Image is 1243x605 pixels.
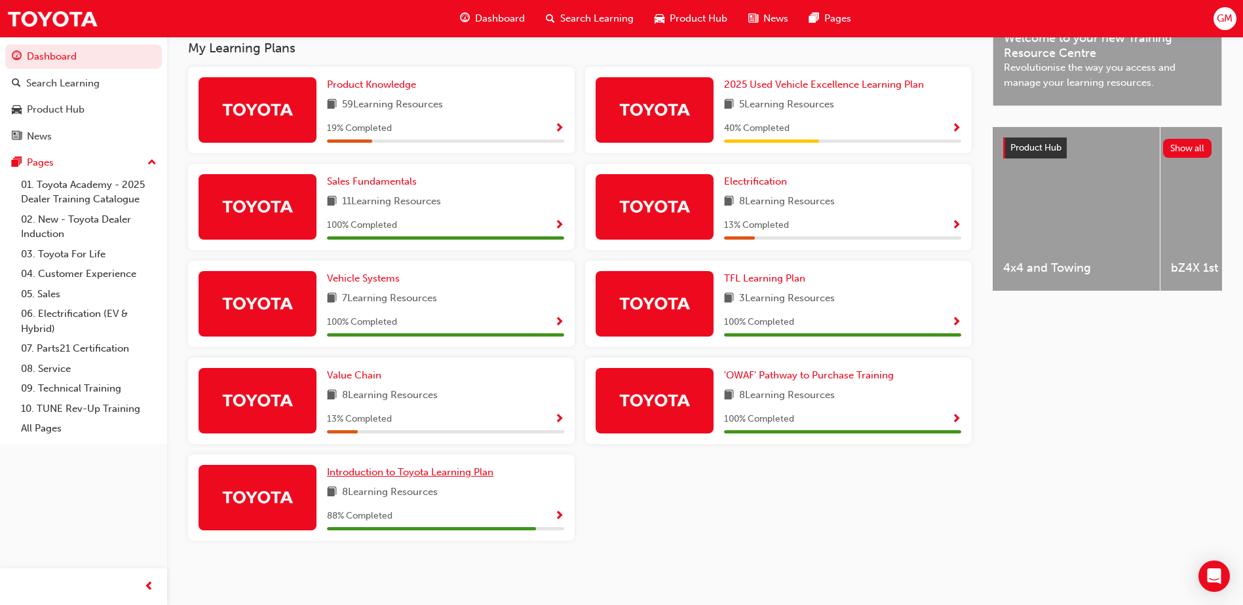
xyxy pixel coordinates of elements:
a: Product Knowledge [327,77,421,92]
span: book-icon [724,194,734,210]
span: Show Progress [951,317,961,329]
a: 08. Service [16,359,162,379]
img: Trak [221,388,294,411]
a: Introduction to Toyota Learning Plan [327,465,499,480]
button: Show Progress [554,508,564,524]
a: TFL Learning Plan [724,271,811,286]
div: Pages [27,155,54,170]
a: pages-iconPages [799,5,862,32]
div: News [27,129,52,144]
span: book-icon [724,388,734,404]
a: Vehicle Systems [327,271,405,286]
button: Show Progress [951,411,961,428]
span: Sales Fundamentals [327,175,417,187]
span: guage-icon [12,51,22,63]
img: Trak [7,4,98,33]
span: 19 % Completed [327,121,392,136]
button: GM [1214,7,1236,30]
a: search-iconSearch Learning [535,5,644,32]
span: 100 % Completed [724,412,794,427]
button: Show Progress [554,217,564,234]
span: book-icon [327,194,337,210]
span: news-icon [748,10,758,27]
img: Trak [221,485,294,508]
button: Show Progress [951,314,961,331]
button: Show Progress [554,314,564,331]
button: Show Progress [951,120,961,137]
span: 8 Learning Resources [342,485,438,501]
span: pages-icon [12,157,22,169]
span: book-icon [327,485,337,501]
span: 40 % Completed [724,121,790,136]
button: Pages [5,151,162,175]
span: Vehicle Systems [327,272,400,284]
span: Product Hub [670,11,727,26]
button: Show Progress [951,217,961,234]
a: Sales Fundamentals [327,174,422,189]
a: 2025 Used Vehicle Excellence Learning Plan [724,77,929,92]
span: Product Hub [1010,142,1061,153]
a: 09. Technical Training [16,378,162,399]
a: Product HubShow all [1003,137,1212,158]
a: 05. Sales [16,284,162,304]
span: 8 Learning Resources [739,194,835,210]
span: 2025 Used Vehicle Excellence Learning Plan [724,79,924,90]
a: All Pages [16,418,162,439]
a: news-iconNews [738,5,799,32]
span: Pages [824,11,851,26]
span: 59 Learning Resources [342,97,443,113]
a: 02. New - Toyota Dealer Induction [16,210,162,244]
span: 88 % Completed [327,509,392,524]
span: TFL Learning Plan [724,272,805,284]
span: 13 % Completed [327,412,392,427]
span: book-icon [327,97,337,113]
span: GM [1217,11,1233,26]
span: Search Learning [560,11,634,26]
img: Trak [619,291,691,314]
span: 'OWAF' Pathway to Purchase Training [724,369,894,381]
a: 04. Customer Experience [16,264,162,284]
span: 5 Learning Resources [739,97,834,113]
button: DashboardSearch LearningProduct HubNews [5,42,162,151]
a: Dashboard [5,45,162,69]
span: 8 Learning Resources [342,388,438,404]
button: Show Progress [554,120,564,137]
img: Trak [619,388,691,411]
span: Electrification [724,175,787,187]
a: 07. Parts21 Certification [16,339,162,359]
span: Value Chain [327,369,381,381]
span: guage-icon [460,10,470,27]
span: book-icon [327,291,337,307]
div: Open Intercom Messenger [1198,560,1230,592]
span: Product Knowledge [327,79,416,90]
span: Dashboard [475,11,525,26]
span: Show Progress [951,414,961,426]
img: Trak [221,194,294,217]
span: News [763,11,788,26]
span: prev-icon [144,579,154,595]
span: Show Progress [554,414,564,426]
span: car-icon [655,10,664,27]
a: 06. Electrification (EV & Hybrid) [16,304,162,339]
a: Electrification [724,174,792,189]
span: Revolutionise the way you access and manage your learning resources. [1004,60,1211,90]
span: news-icon [12,131,22,143]
span: 8 Learning Resources [739,388,835,404]
span: book-icon [724,291,734,307]
img: Trak [221,98,294,120]
span: Show Progress [554,511,564,522]
span: pages-icon [809,10,819,27]
span: 13 % Completed [724,218,789,233]
span: Welcome to your new Training Resource Centre [1004,31,1211,60]
span: 100 % Completed [327,218,397,233]
span: Show Progress [951,220,961,232]
span: 100 % Completed [327,315,397,330]
img: Trak [619,194,691,217]
span: Show Progress [554,220,564,232]
span: 100 % Completed [724,315,794,330]
span: search-icon [546,10,555,27]
a: 4x4 and Towing [993,127,1160,291]
a: Product Hub [5,98,162,122]
button: Show Progress [554,411,564,428]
